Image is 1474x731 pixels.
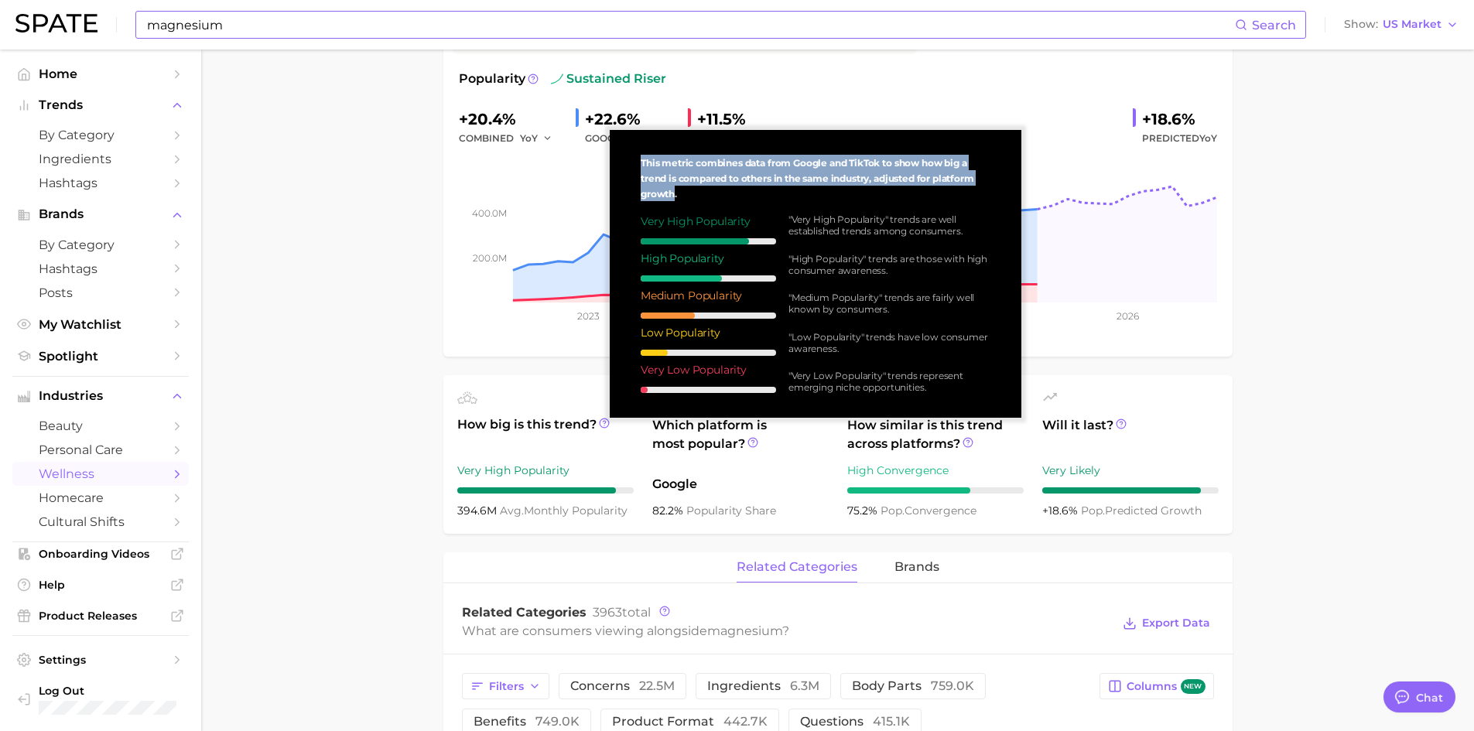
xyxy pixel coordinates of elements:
div: High Popularity [641,251,776,266]
div: 9 / 10 [457,487,634,494]
a: Posts [12,281,189,305]
abbr: popularity index [1081,504,1105,518]
span: YoY [1199,132,1217,144]
div: What are consumers viewing alongside ? [462,620,1112,641]
div: Medium Popularity [641,288,776,303]
span: Columns [1127,679,1205,694]
span: concerns [570,680,675,692]
span: Posts [39,285,162,300]
span: Export Data [1142,617,1210,630]
a: My Watchlist [12,313,189,336]
div: "Medium Popularity" trends are fairly well known by consumers. [788,292,990,315]
span: YoY [520,132,538,145]
button: Columnsnew [1100,673,1213,699]
abbr: popularity index [881,504,905,518]
abbr: average [500,504,524,518]
span: US Market [1383,20,1442,29]
div: GOOGLE [585,129,675,148]
div: High Convergence [847,461,1024,480]
span: 442.7k [723,714,768,729]
div: 0 / 10 [641,387,776,393]
div: 7 / 10 [847,487,1024,494]
span: 22.5m [639,678,675,693]
div: "Very Low Popularity" trends represent emerging niche opportunities. [788,370,990,393]
span: total [593,605,651,620]
span: benefits [474,716,580,728]
tspan: 2026 [1117,310,1139,322]
div: 8 / 10 [641,238,776,244]
button: Trends [12,94,189,117]
span: Hashtags [39,261,162,276]
span: Trends [39,98,162,112]
div: 6 / 10 [641,275,776,282]
span: How big is this trend? [457,415,634,453]
span: This metric combines data from Google and TikTok to show how big a trend is compared to others in... [641,157,974,200]
button: Industries [12,384,189,408]
tspan: 2023 [576,310,599,322]
span: brands [894,560,939,574]
button: YoY [632,129,665,148]
span: magnesium [707,623,782,638]
a: cultural shifts [12,510,189,534]
img: sustained riser [551,73,563,85]
span: Industries [39,389,162,403]
a: beauty [12,414,189,438]
span: sustained riser [551,70,666,88]
span: by Category [39,128,162,142]
a: Help [12,573,189,596]
span: Home [39,67,162,81]
span: Product Releases [39,609,162,623]
div: 2 / 10 [641,350,776,356]
span: 749.0k [535,714,580,729]
span: Related Categories [462,605,587,620]
div: combined [459,129,563,148]
button: YoY [520,129,553,148]
span: wellness [39,466,162,481]
span: My Watchlist [39,317,162,332]
span: Help [39,578,162,592]
button: YoY [739,129,772,148]
div: "High Popularity" trends are those with high consumer awareness. [788,253,990,276]
span: 394.6m [457,504,500,518]
span: body parts [852,680,974,692]
button: Export Data [1119,613,1213,634]
div: TIKTOK [697,129,782,148]
button: Brands [12,203,189,226]
div: +22.6% [585,107,675,132]
span: Will it last? [1042,416,1219,453]
span: personal care [39,442,162,457]
span: Ingredients [39,152,162,166]
span: questions [800,716,910,728]
span: by Category [39,237,162,252]
a: Hashtags [12,257,189,281]
a: Log out. Currently logged in with e-mail michelle.ng@mavbeautybrands.com. [12,679,189,719]
span: new [1181,679,1206,694]
span: convergence [881,504,976,518]
span: Filters [489,680,524,693]
span: 759.0k [931,678,974,693]
span: predicted growth [1081,504,1202,518]
span: product format [612,716,768,728]
a: Onboarding Videos [12,542,189,565]
a: Ingredients [12,147,189,171]
a: by Category [12,123,189,147]
a: by Category [12,233,189,257]
a: homecare [12,486,189,510]
span: Onboarding Videos [39,547,162,561]
span: ingredients [707,680,819,692]
span: Spotlight [39,349,162,364]
input: Search here for a brand, industry, or ingredient [145,12,1235,38]
span: related categories [737,560,857,574]
span: Search [1252,18,1296,32]
div: 9 / 10 [1042,487,1219,494]
span: 415.1k [873,714,910,729]
span: Log Out [39,684,238,698]
span: 6.3m [790,678,819,693]
div: Very High Popularity [641,213,776,229]
div: +18.6% [1142,107,1217,132]
button: ShowUS Market [1340,15,1462,35]
span: beauty [39,418,162,433]
div: "Very High Popularity" trends are well established trends among consumers. [788,213,990,237]
span: Show [1344,20,1378,29]
div: Low Popularity [641,325,776,340]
